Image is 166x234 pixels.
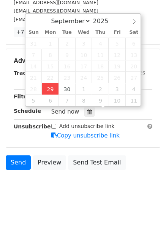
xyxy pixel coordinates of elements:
span: September 11, 2025 [92,49,109,60]
span: Mon [42,30,58,35]
span: Thu [92,30,109,35]
span: September 30, 2025 [58,83,75,95]
a: Copy unsubscribe link [51,132,120,139]
span: August 31, 2025 [25,38,42,49]
span: September 18, 2025 [92,60,109,72]
span: October 1, 2025 [75,83,92,95]
span: September 6, 2025 [125,38,142,49]
span: October 3, 2025 [109,83,125,95]
span: October 10, 2025 [109,95,125,106]
span: September 8, 2025 [42,49,58,60]
span: September 5, 2025 [109,38,125,49]
span: September 21, 2025 [25,72,42,83]
span: Send now [51,108,79,115]
span: September 1, 2025 [42,38,58,49]
strong: Tracking [14,70,39,76]
span: September 9, 2025 [58,49,75,60]
span: October 7, 2025 [58,95,75,106]
span: September 16, 2025 [58,60,75,72]
span: Wed [75,30,92,35]
span: September 20, 2025 [125,60,142,72]
span: Sat [125,30,142,35]
a: Send Test Email [68,155,126,170]
strong: Filters [14,93,33,100]
small: [EMAIL_ADDRESS][DOMAIN_NAME] [14,8,98,14]
span: October 5, 2025 [25,95,42,106]
span: September 22, 2025 [42,72,58,83]
span: October 9, 2025 [92,95,109,106]
h5: Advanced [14,57,152,65]
iframe: Chat Widget [128,198,166,234]
span: September 10, 2025 [75,49,92,60]
span: September 26, 2025 [109,72,125,83]
span: September 27, 2025 [125,72,142,83]
span: September 13, 2025 [125,49,142,60]
span: September 2, 2025 [58,38,75,49]
a: Preview [33,155,66,170]
span: Fri [109,30,125,35]
input: Year [91,17,118,25]
small: [EMAIL_ADDRESS][DOMAIN_NAME] [14,17,98,22]
strong: Schedule [14,108,41,114]
span: Sun [25,30,42,35]
span: October 11, 2025 [125,95,142,106]
span: September 25, 2025 [92,72,109,83]
span: September 14, 2025 [25,60,42,72]
span: October 2, 2025 [92,83,109,95]
span: September 17, 2025 [75,60,92,72]
strong: Unsubscribe [14,123,51,130]
span: September 19, 2025 [109,60,125,72]
span: September 15, 2025 [42,60,58,72]
span: October 4, 2025 [125,83,142,95]
span: September 3, 2025 [75,38,92,49]
span: September 24, 2025 [75,72,92,83]
span: October 8, 2025 [75,95,92,106]
span: September 23, 2025 [58,72,75,83]
label: Add unsubscribe link [59,122,115,130]
span: September 4, 2025 [92,38,109,49]
span: September 12, 2025 [109,49,125,60]
span: September 28, 2025 [25,83,42,95]
span: Tue [58,30,75,35]
a: Send [6,155,31,170]
span: October 6, 2025 [42,95,58,106]
span: September 7, 2025 [25,49,42,60]
a: +7 more [14,27,42,37]
span: September 29, 2025 [42,83,58,95]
